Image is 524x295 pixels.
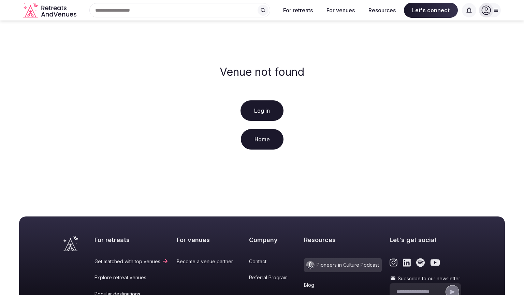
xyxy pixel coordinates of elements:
[94,258,169,265] a: Get matched with top venues
[241,100,283,121] a: Log in
[63,236,78,251] a: Visit the homepage
[304,258,382,272] a: Pioneers in Culture Podcast
[177,258,241,265] a: Become a venue partner
[404,3,458,18] span: Let's connect
[241,129,283,150] a: Home
[94,274,169,281] a: Explore retreat venues
[390,236,461,244] h2: Let's get social
[403,258,411,267] a: Link to the retreats and venues LinkedIn page
[249,258,296,265] a: Contact
[94,236,169,244] h2: For retreats
[23,3,78,18] svg: Retreats and Venues company logo
[249,274,296,281] a: Referral Program
[321,3,360,18] button: For venues
[177,236,241,244] h2: For venues
[363,3,401,18] button: Resources
[304,282,382,289] a: Blog
[278,3,318,18] button: For retreats
[390,275,461,282] label: Subscribe to our newsletter
[220,66,304,79] h2: Venue not found
[390,258,397,267] a: Link to the retreats and venues Instagram page
[23,3,78,18] a: Visit the homepage
[430,258,440,267] a: Link to the retreats and venues Youtube page
[249,236,296,244] h2: Company
[304,236,382,244] h2: Resources
[416,258,425,267] a: Link to the retreats and venues Spotify page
